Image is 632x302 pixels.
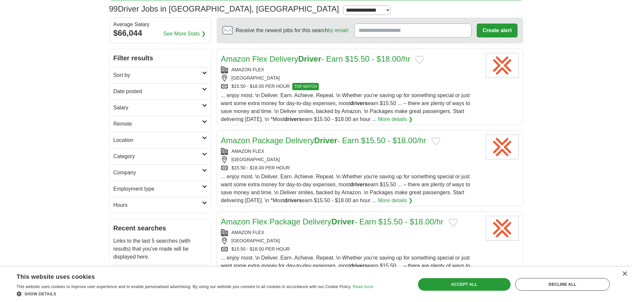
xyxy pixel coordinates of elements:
[622,272,627,276] div: Close
[113,27,207,39] div: $66,044
[109,4,339,13] h1: Driver Jobs in [GEOGRAPHIC_DATA], [GEOGRAPHIC_DATA]
[236,27,349,34] span: Receive the newest jobs for this search :
[221,54,410,63] a: Amazon Flex DeliveryDriver- Earn $15.50 - $18.00/hr
[221,246,480,253] div: $15.50 - $18.00 PER HOUR
[221,83,480,90] div: $15.50 - $18.00 PER HOUR
[221,217,444,226] a: Amazon Flex Package DeliveryDriver- Earn $15.50 - $18.00/hr
[486,216,519,241] img: Amazon Flex logo
[109,83,211,99] a: Date posted
[113,22,207,27] div: Average Salary
[477,24,517,37] button: Create alert
[163,30,206,38] a: See More Stats ❯
[486,53,519,78] img: Amazon Flex logo
[221,75,480,82] div: [GEOGRAPHIC_DATA]
[221,174,470,203] span: ... enjoy most. \n Deliver. Earn. Achieve. Repeat. \n Whether you're saving up for something spec...
[350,100,368,106] strong: drivers
[113,88,202,95] h2: Date posted
[284,198,302,203] strong: drivers
[109,3,118,15] span: 99
[378,197,413,205] a: More details ❯
[353,284,373,289] a: Read more, opens a new window
[113,169,202,177] h2: Company
[331,217,354,226] strong: Driver
[17,290,373,297] div: Show details
[432,137,440,145] button: Add to favorite jobs
[298,54,321,63] strong: Driver
[109,148,211,164] a: Category
[109,67,211,83] a: Sort by
[109,181,211,197] a: Employment type
[350,182,368,187] strong: drivers
[109,116,211,132] a: Remote
[113,120,202,128] h2: Remote
[292,83,318,90] span: TOP MATCH
[113,237,207,261] p: Links to the last 5 searches (with results) that you've made will be displayed here.
[378,115,413,123] a: More details ❯
[232,230,264,235] a: AMAZON FLEX
[109,49,211,67] h2: Filter results
[221,92,470,122] span: ... enjoy most. \n Deliver. Earn. Achieve. Repeat. \n Whether you're saving up for something spec...
[17,271,357,281] div: This website uses cookies
[486,135,519,159] img: Amazon Flex logo
[415,56,424,64] button: Add to favorite jobs
[221,156,480,163] div: [GEOGRAPHIC_DATA]
[350,263,368,269] strong: drivers
[109,132,211,148] a: Location
[113,185,202,193] h2: Employment type
[284,116,302,122] strong: drivers
[221,136,426,145] a: Amazon Package DeliveryDriver- Earn $15.50 - $18.00/hr
[113,201,202,209] h2: Hours
[113,223,207,233] h2: Recent searches
[232,67,264,72] a: AMAZON FLEX
[17,284,352,289] span: This website uses cookies to improve user experience and to enable personalised advertising. By u...
[109,164,211,181] a: Company
[221,255,470,284] span: ... enjoy most. \n Deliver. Earn. Achieve. Repeat. \n Whether you're saving up for something spec...
[113,152,202,160] h2: Category
[418,278,511,291] div: Accept all
[449,218,457,226] button: Add to favorite jobs
[221,164,480,171] div: $15.50 - $18.00 PER HOUR
[109,99,211,116] a: Salary
[232,149,264,154] a: AMAZON FLEX
[113,104,202,112] h2: Salary
[113,71,202,79] h2: Sort by
[328,28,348,33] a: by email
[113,136,202,144] h2: Location
[515,278,610,291] div: Decline all
[25,292,56,296] span: Show details
[221,237,480,244] div: [GEOGRAPHIC_DATA]
[314,136,337,145] strong: Driver
[109,197,211,213] a: Hours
